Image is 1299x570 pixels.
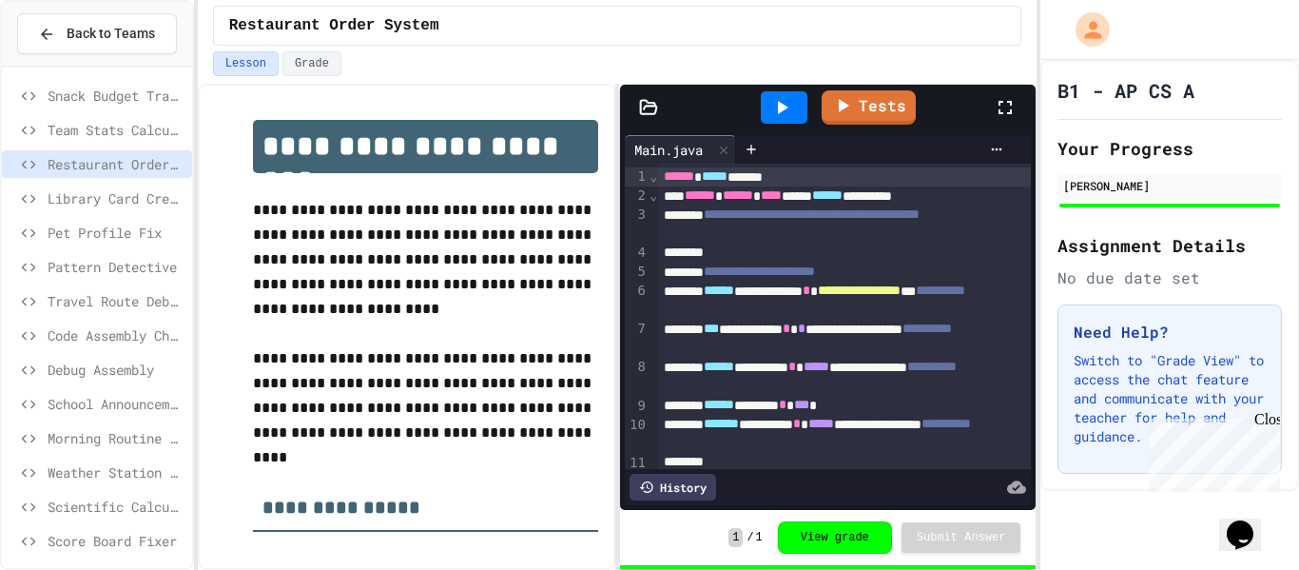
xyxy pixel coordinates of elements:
span: Snack Budget Tracker [48,86,184,106]
h3: Need Help? [1074,321,1266,344]
div: History [630,474,716,501]
iframe: chat widget [1141,411,1280,492]
span: / [746,530,753,545]
span: 1 [756,530,763,545]
div: Chat with us now!Close [8,8,131,121]
span: Score Board Fixer [48,531,184,551]
iframe: chat widget [1219,494,1280,551]
button: Grade [282,51,341,76]
span: Fold line [649,187,658,203]
h1: B1 - AP CS A [1057,77,1194,104]
span: Pattern Detective [48,257,184,277]
span: Debug Assembly [48,360,184,380]
button: View grade [778,521,892,554]
button: Lesson [213,51,279,76]
a: Tests [822,90,916,125]
div: 3 [625,206,649,244]
div: 11 [625,454,649,473]
div: My Account [1056,8,1115,51]
p: Switch to "Grade View" to access the chat feature and communicate with your teacher for help and ... [1074,351,1266,446]
span: Team Stats Calculator [48,120,184,140]
button: Back to Teams [17,13,177,54]
button: Submit Answer [902,522,1021,553]
span: Code Assembly Challenge [48,325,184,345]
div: 5 [625,263,649,282]
span: Morning Routine Fix [48,428,184,448]
span: Restaurant Order System [229,14,439,37]
div: 4 [625,244,649,263]
span: Scientific Calculator [48,497,184,517]
div: 1 [625,167,649,187]
h2: Your Progress [1057,135,1282,162]
span: Back to Teams [67,24,155,44]
span: Travel Route Debugger [48,291,184,311]
div: Main.java [625,140,712,160]
div: 10 [625,416,649,454]
div: 9 [625,397,649,416]
span: Fold line [649,168,658,184]
h2: Assignment Details [1057,232,1282,259]
span: Submit Answer [917,530,1006,545]
span: Pet Profile Fix [48,223,184,243]
span: Restaurant Order System [48,154,184,174]
span: School Announcements [48,394,184,414]
div: No due date set [1057,266,1282,289]
div: 7 [625,320,649,358]
div: Main.java [625,135,736,164]
span: 1 [728,528,743,547]
div: [PERSON_NAME] [1063,177,1276,194]
span: Library Card Creator [48,188,184,208]
div: 6 [625,282,649,320]
div: 2 [625,187,649,206]
span: Weather Station Debugger [48,462,184,482]
div: 8 [625,358,649,396]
